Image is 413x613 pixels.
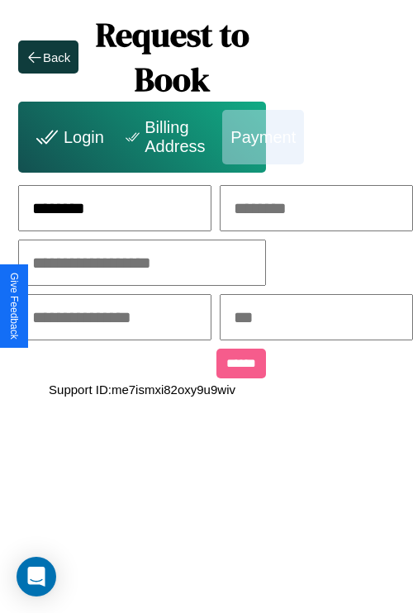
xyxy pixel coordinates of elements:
div: Review [304,110,375,164]
div: Billing Address [112,110,222,164]
div: Open Intercom Messenger [17,557,56,596]
h1: Request to Book [78,12,266,102]
div: Payment [222,110,304,164]
p: Support ID: me7ismxi82oxy9u9wiv [49,378,235,401]
button: Back [18,40,78,74]
div: Login [22,110,112,164]
div: Give Feedback [8,273,20,340]
div: Back [43,50,70,64]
